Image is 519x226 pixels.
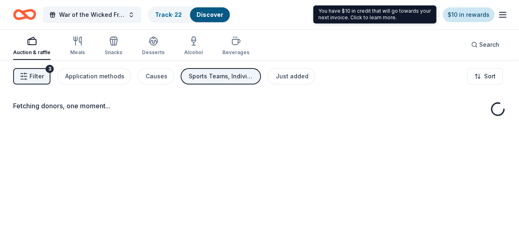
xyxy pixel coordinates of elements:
a: $10 in rewards [443,7,494,22]
button: Desserts [142,33,165,60]
span: Search [479,40,499,50]
button: Auction & raffle [13,33,50,60]
span: War of the Wicked Friendly 10uC [59,10,125,20]
div: Alcohol [184,49,203,56]
button: Application methods [57,68,131,84]
div: Beverages [222,49,249,56]
a: Track· 22 [155,11,182,18]
button: Causes [137,68,174,84]
a: Home [13,5,36,24]
button: Beverages [222,33,249,60]
button: Meals [70,33,85,60]
button: Filter3 [13,68,50,84]
button: Sort [467,68,503,84]
button: War of the Wicked Friendly 10uC [43,7,141,23]
div: You have $10 in credit that will go towards your next invoice. Click to learn more. [313,5,436,23]
div: Sports Teams, Individuals, Schools [189,71,254,81]
button: Snacks [105,33,122,60]
button: Track· 22Discover [148,7,231,23]
div: Auction & raffle [13,49,50,56]
div: Application methods [65,71,124,81]
button: Search [464,37,506,53]
div: Snacks [105,49,122,56]
div: Causes [146,71,167,81]
div: Desserts [142,49,165,56]
a: Discover [197,11,223,18]
div: Fetching donors, one moment... [13,101,506,111]
div: Meals [70,49,85,56]
button: Alcohol [184,33,203,60]
span: Filter [30,71,44,81]
div: 3 [46,65,54,73]
button: Just added [268,68,315,84]
button: Sports Teams, Individuals, Schools [181,68,261,84]
span: Sort [484,71,496,81]
div: Just added [276,71,309,81]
